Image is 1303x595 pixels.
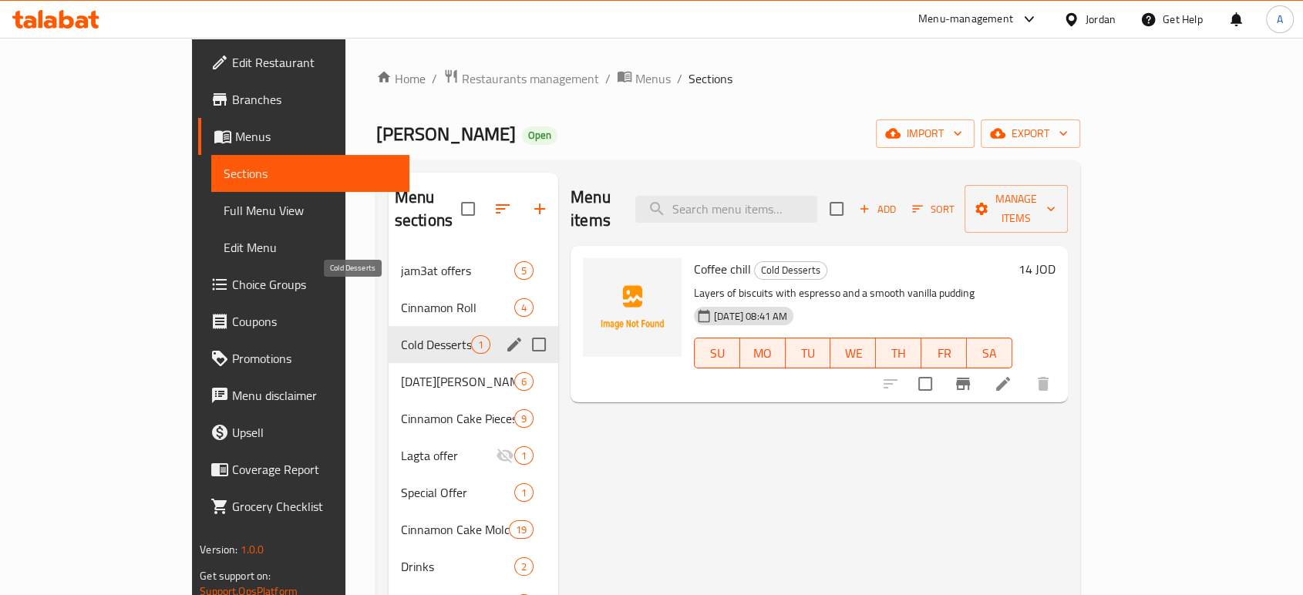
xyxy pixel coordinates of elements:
a: Choice Groups [198,266,409,303]
button: edit [503,333,526,356]
span: Menu disclaimer [232,386,397,405]
span: 1 [472,338,490,352]
span: 1 [515,486,533,500]
span: Open [522,129,557,142]
a: Menus [198,118,409,155]
button: MO [740,338,786,368]
button: export [981,119,1080,148]
span: Sort [912,200,955,218]
a: Grocery Checklist [198,488,409,525]
div: Cold Desserts1edit [389,326,558,363]
span: Coverage Report [232,460,397,479]
input: search [635,196,817,223]
span: import [888,124,962,143]
h2: Menu sections [395,186,461,232]
span: Cold Desserts [401,335,471,354]
div: items [514,446,534,465]
span: Version: [200,540,237,560]
a: Edit menu item [994,375,1012,393]
svg: Inactive section [496,446,514,465]
a: Restaurants management [443,69,599,89]
span: Upsell [232,423,397,442]
span: SU [701,342,734,365]
span: SA [973,342,1006,365]
span: [DATE][PERSON_NAME] [401,372,514,391]
a: Edit Menu [211,229,409,266]
button: Sort [908,197,958,221]
span: Edit Menu [224,238,397,257]
div: Cinnamon Roll4 [389,289,558,326]
div: Ramadan Kareem [401,372,514,391]
span: Edit Restaurant [232,53,397,72]
span: Coupons [232,312,397,331]
div: Jordan [1086,11,1116,28]
span: export [993,124,1068,143]
span: MO [746,342,779,365]
span: 6 [515,375,533,389]
a: Coverage Report [198,451,409,488]
span: WE [837,342,870,365]
a: Promotions [198,340,409,377]
img: Coffee chill [583,258,682,357]
span: Select section [820,193,853,225]
button: import [876,119,975,148]
span: 1 [515,449,533,463]
div: Special Offer1 [389,474,558,511]
span: Cinnamon Roll [401,298,514,317]
span: 5 [515,264,533,278]
span: Get support on: [200,566,271,586]
div: items [514,483,534,502]
div: Cold Desserts [754,261,827,280]
div: items [471,335,490,354]
span: Promotions [232,349,397,368]
a: Menu disclaimer [198,377,409,414]
p: Layers of biscuits with espresso and a smooth vanilla pudding [694,284,1012,303]
button: SA [967,338,1012,368]
a: Full Menu View [211,192,409,229]
span: Full Menu View [224,201,397,220]
span: FR [928,342,961,365]
span: Sections [689,69,732,88]
div: Cinnamon Cake Pieces And Coffee9 [389,400,558,437]
button: TH [876,338,921,368]
span: Menus [635,69,671,88]
span: Select to update [909,368,941,400]
div: Cinnamon Cake Molds19 [389,511,558,548]
span: Lagta offer [401,446,496,465]
div: Drinks2 [389,548,558,585]
span: Cold Desserts [755,261,827,279]
h6: 14 JOD [1018,258,1056,280]
span: Coffee chill [694,257,751,281]
div: Open [522,126,557,145]
li: / [432,69,437,88]
a: Sections [211,155,409,192]
span: 1.0.0 [241,540,264,560]
a: Branches [198,81,409,118]
div: items [514,261,534,280]
span: Add item [853,197,902,221]
span: TU [792,342,825,365]
div: [DATE][PERSON_NAME]6 [389,363,558,400]
div: items [509,520,534,539]
button: Branch-specific-item [944,365,981,402]
span: jam3at offers [401,261,514,280]
a: Coupons [198,303,409,340]
button: WE [830,338,876,368]
span: Cinnamon Cake Pieces And Coffee [401,409,514,428]
button: TU [786,338,831,368]
div: Lagta offer1 [389,437,558,474]
span: Drinks [401,557,514,576]
span: Select all sections [452,193,484,225]
div: jam3at offers5 [389,252,558,289]
span: Restaurants management [462,69,599,88]
button: Add [853,197,902,221]
span: 2 [515,560,533,574]
span: Grocery Checklist [232,497,397,516]
span: Manage items [977,190,1056,228]
li: / [677,69,682,88]
div: items [514,372,534,391]
span: A [1277,11,1283,28]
